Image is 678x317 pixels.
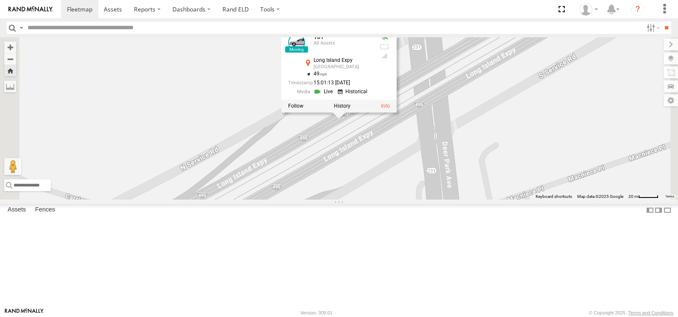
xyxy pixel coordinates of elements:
div: Valid GPS Fix [380,34,390,41]
a: View Asset Details [288,34,305,51]
label: Dock Summary Table to the Right [654,204,663,216]
a: Terms (opens in new tab) [665,195,674,198]
button: Zoom Home [4,65,16,76]
label: Fences [31,204,59,216]
div: Date/time of location update [288,80,373,86]
a: View Asset Details [381,103,390,109]
div: Victor Calcano Jr [576,3,601,16]
div: Version: 309.01 [300,310,333,315]
button: Keyboard shortcuts [536,194,572,200]
a: Visit our Website [5,309,44,317]
label: Assets [3,204,30,216]
button: Zoom in [4,42,16,53]
button: Map Scale: 20 m per 44 pixels [626,194,661,200]
div: All Assets [314,41,373,46]
a: Terms and Conditions [628,310,673,315]
label: Map Settings [664,95,678,106]
span: 49 [314,70,327,76]
img: rand-logo.svg [8,6,53,12]
label: Search Query [18,22,25,34]
button: Drag Pegman onto the map to open Street View [4,158,21,175]
div: © Copyright 2025 - [589,310,673,315]
span: 20 m [628,194,638,199]
i: ? [631,3,645,16]
a: View Historical Media Streams [338,87,370,95]
label: View Asset History [334,103,350,109]
label: Measure [4,81,16,92]
div: No battery health information received from this device. [380,43,390,50]
div: Last Event GSM Signal Strength [380,52,390,59]
label: Hide Summary Table [663,204,672,216]
label: Search Filter Options [643,22,661,34]
button: Zoom out [4,53,16,65]
div: Long Island Expy [314,58,373,63]
label: Dock Summary Table to the Left [646,204,654,216]
label: Realtime tracking of Asset [288,103,303,109]
span: Map data ©2025 Google [577,194,623,199]
a: 101 [314,33,324,40]
a: View Live Media Streams [314,87,335,95]
div: [GEOGRAPHIC_DATA] [314,64,373,69]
